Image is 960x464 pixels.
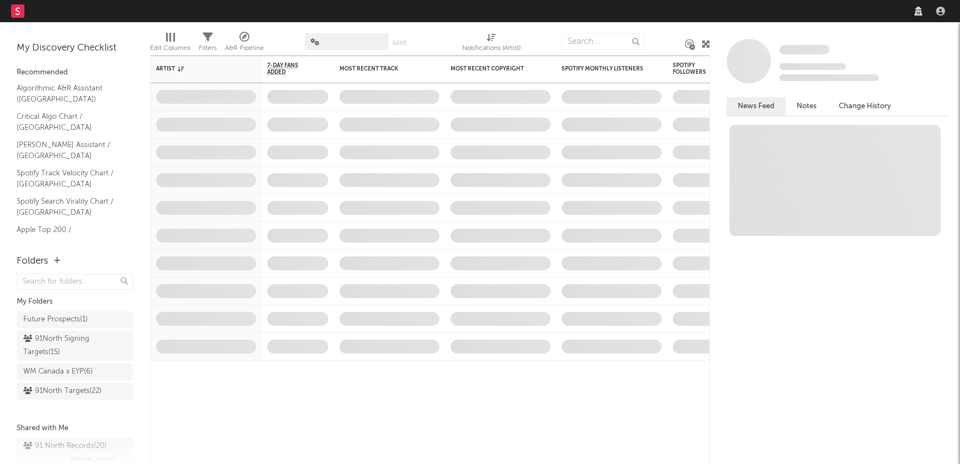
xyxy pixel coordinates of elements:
div: Edit Columns [150,28,191,60]
div: My Discovery Checklist [17,42,133,55]
div: Spotify Followers [673,62,712,75]
div: My Folders [17,295,133,309]
a: Spotify Search Virality Chart / [GEOGRAPHIC_DATA] [17,195,122,218]
div: A&R Pipeline [225,42,264,55]
a: Future Prospects(1) [17,311,133,328]
a: Critical Algo Chart / [GEOGRAPHIC_DATA] [17,110,122,133]
a: 91North Signing Targets(15) [17,331,133,361]
div: Recommended [17,66,133,79]
div: 91 North Records ( 20 ) [23,440,107,453]
div: Filters [199,28,217,60]
div: 91North Signing Targets ( 15 ) [23,332,102,359]
div: Notifications (Artist) [462,28,521,60]
div: Artist [156,65,239,72]
div: Most Recent Track [339,65,423,72]
span: Some Artist [779,45,829,54]
a: Algorithmic A&R Assistant ([GEOGRAPHIC_DATA]) [17,82,122,105]
a: [PERSON_NAME] Assistant / [GEOGRAPHIC_DATA] [17,139,122,162]
div: WM Canada x EYP ( 6 ) [23,365,93,379]
a: 91North Targets(22) [17,383,133,400]
a: Spotify Track Velocity Chart / [GEOGRAPHIC_DATA] [17,167,122,190]
a: Apple Top 200 / [GEOGRAPHIC_DATA] [17,224,122,246]
a: WM Canada x EYP(6) [17,364,133,380]
button: Save [392,40,407,46]
div: Shared with Me [17,422,133,435]
input: Search... [562,33,645,50]
div: 91North Targets ( 22 ) [23,385,102,398]
span: 0 fans last week [779,74,879,81]
div: Notifications (Artist) [462,42,521,55]
div: Spotify Monthly Listeners [562,65,645,72]
div: Edit Columns [150,42,191,55]
button: Change History [828,97,902,115]
button: Notes [786,97,828,115]
div: Filters [199,42,217,55]
a: Some Artist [779,44,829,56]
span: 7-Day Fans Added [267,62,312,75]
div: Future Prospects ( 1 ) [23,313,88,326]
div: A&R Pipeline [225,28,264,60]
div: Most Recent Copyright [451,65,534,72]
span: Tracking Since: [DATE] [779,63,846,70]
button: News Feed [727,97,786,115]
input: Search for folders... [17,274,133,290]
div: Folders [17,255,48,268]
